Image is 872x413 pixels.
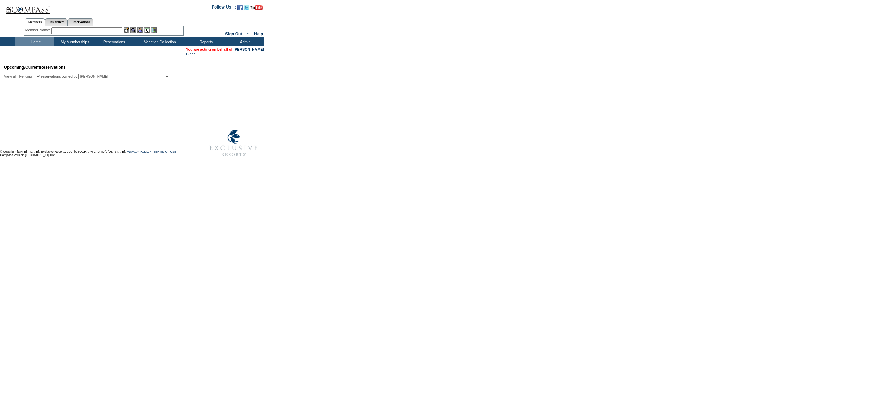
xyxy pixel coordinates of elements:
a: Help [254,32,263,36]
div: View all: reservations owned by: [4,74,173,79]
span: Reservations [4,65,66,70]
img: View [130,27,136,33]
a: Reservations [68,18,93,26]
a: Residences [45,18,68,26]
img: Follow us on Twitter [244,5,249,10]
td: Vacation Collection [133,37,186,46]
a: Become our fan on Facebook [237,7,243,11]
a: TERMS OF USE [154,150,177,153]
a: Clear [186,52,195,56]
img: Become our fan on Facebook [237,5,243,10]
a: [PERSON_NAME] [234,47,264,51]
td: Reservations [94,37,133,46]
a: Sign Out [225,32,242,36]
a: Subscribe to our YouTube Channel [250,7,263,11]
img: Reservations [144,27,150,33]
img: b_calculator.gif [151,27,157,33]
img: Exclusive Resorts [203,126,264,160]
img: Subscribe to our YouTube Channel [250,5,263,10]
td: Reports [186,37,225,46]
span: Upcoming/Current [4,65,40,70]
td: My Memberships [54,37,94,46]
td: Admin [225,37,264,46]
img: Impersonate [137,27,143,33]
img: b_edit.gif [124,27,129,33]
span: :: [247,32,250,36]
td: Home [15,37,54,46]
a: Members [25,18,45,26]
div: Member Name: [25,27,51,33]
span: You are acting on behalf of: [186,47,264,51]
td: Follow Us :: [212,4,236,12]
a: PRIVACY POLICY [126,150,151,153]
a: Follow us on Twitter [244,7,249,11]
